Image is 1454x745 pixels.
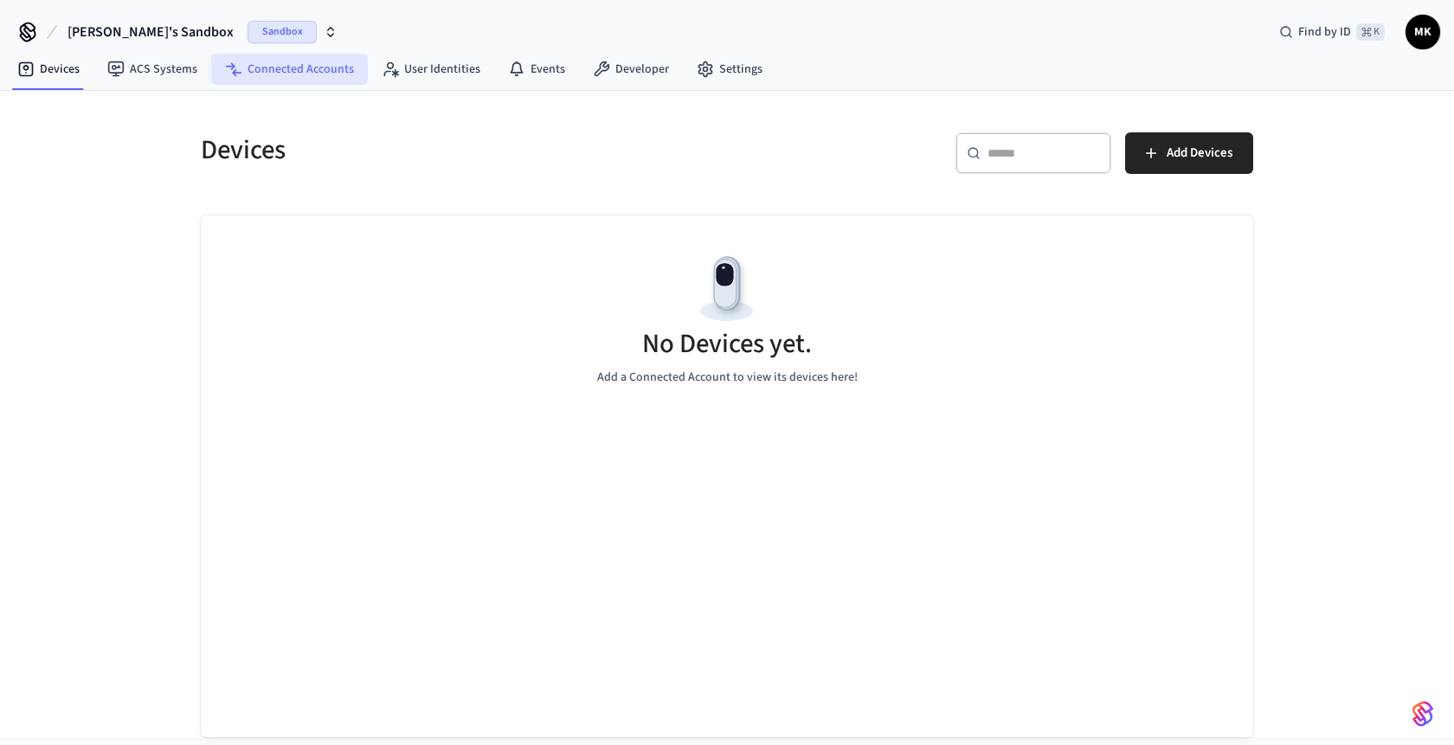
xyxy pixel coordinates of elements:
[1167,142,1232,164] span: Add Devices
[642,326,812,362] h5: No Devices yet.
[688,250,766,328] img: Devices Empty State
[1356,23,1385,41] span: ⌘ K
[3,54,93,85] a: Devices
[93,54,211,85] a: ACS Systems
[1406,15,1440,49] button: MK
[248,21,317,43] span: Sandbox
[1298,23,1351,41] span: Find by ID
[211,54,368,85] a: Connected Accounts
[494,54,579,85] a: Events
[368,54,494,85] a: User Identities
[1265,16,1399,48] div: Find by ID⌘ K
[1407,16,1438,48] span: MK
[201,132,717,168] h5: Devices
[683,54,776,85] a: Settings
[579,54,683,85] a: Developer
[597,369,858,387] p: Add a Connected Account to view its devices here!
[1412,700,1433,728] img: SeamLogoGradient.69752ec5.svg
[68,22,234,42] span: [PERSON_NAME]'s Sandbox
[1125,132,1253,174] button: Add Devices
